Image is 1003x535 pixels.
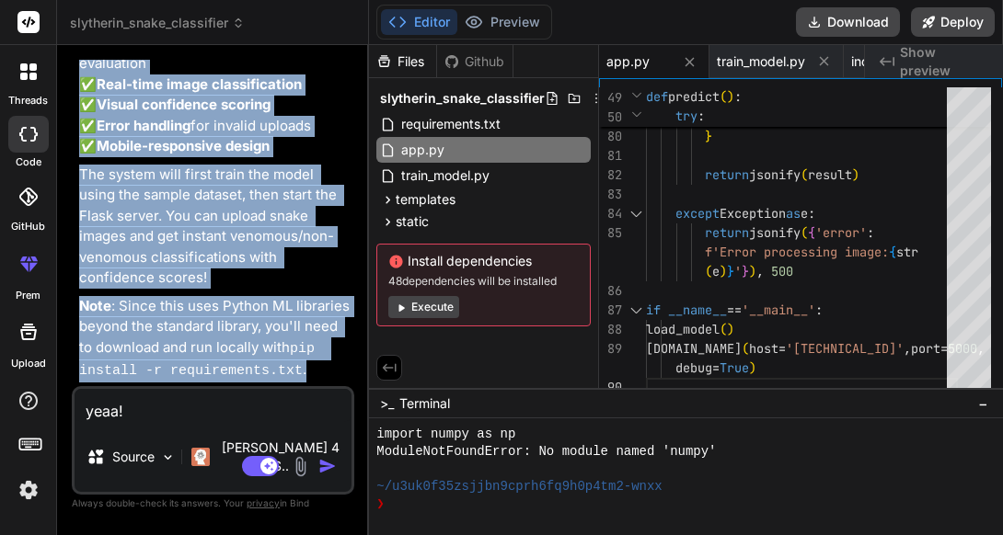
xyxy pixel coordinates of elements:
[290,456,311,477] img: attachment
[376,426,515,443] span: import numpy as np
[72,495,354,512] p: Always double-check its answers. Your in Bind
[396,212,429,231] span: static
[388,274,579,289] span: 48 dependencies will be installed
[727,88,734,105] span: )
[734,263,742,279] span: '
[749,166,801,183] span: jsonify
[712,263,720,279] span: e
[191,448,210,466] img: Claude 4 Sonnet
[16,288,40,303] label: prem
[599,378,622,397] div: 90
[599,301,622,320] div: 87
[749,359,756,376] span: )
[599,339,622,359] div: 89
[904,340,911,357] span: ,
[388,252,579,270] span: Install dependencies
[705,244,889,260] span: f'Error processing image:
[11,356,46,371] label: Upload
[624,301,648,320] div: Click to collapse the range.
[705,128,712,144] span: }
[749,340,786,357] span: host=
[815,302,823,318] span: :
[606,52,650,71] span: app.py
[97,96,271,113] strong: Visual confidence scoring
[457,9,548,35] button: Preview
[437,52,513,71] div: Github
[599,146,622,165] div: 81
[599,88,622,108] span: 49
[97,137,270,154] strong: Mobile-responsive design
[727,263,734,279] span: }
[749,224,801,241] span: jsonify
[911,340,948,357] span: port=
[369,52,436,71] div: Files
[911,7,995,37] button: Deploy
[318,457,337,475] img: icon
[786,340,904,357] span: '[TECHNICAL_ID]'
[376,443,716,461] span: ModuleNotFoundError: No module named 'numpy'
[720,359,749,376] span: True
[900,43,988,80] span: Show preview
[705,224,749,241] span: return
[974,389,992,418] button: −
[734,88,742,105] span: :
[675,359,720,376] span: debug=
[749,263,756,279] span: )
[399,139,446,161] span: app.py
[599,223,622,243] div: 85
[599,320,622,339] div: 88
[717,52,805,71] span: train_model.py
[599,185,622,204] div: 83
[599,204,622,223] div: 84
[396,190,455,209] span: templates
[646,340,742,357] span: [DOMAIN_NAME]
[79,297,111,314] strong: Note
[376,478,663,495] span: ~/u3uk0f35zsjjbn9cprh6fq9h0p4tm2-wnxx
[808,205,815,222] span: :
[720,205,786,222] span: Exception
[808,224,815,241] span: {
[79,296,351,382] p: : Since this uses Python ML libraries beyond the standard library, you'll need to download and ru...
[978,394,988,413] span: −
[97,75,302,93] strong: Real-time image classification
[79,165,351,289] p: The system will first train the model using the sample dataset, then start the Flask server. You ...
[786,205,801,222] span: as
[388,296,459,318] button: Execute
[852,166,859,183] span: )
[247,497,280,508] span: privacy
[720,263,727,279] span: )
[97,117,190,134] strong: Error handling
[727,302,742,318] span: ==
[705,166,749,183] span: return
[380,89,545,108] span: slytherin_snake_classifier
[801,166,808,183] span: (
[896,244,918,260] span: str
[646,302,661,318] span: if
[727,321,734,337] span: )
[742,340,749,357] span: (
[801,224,808,241] span: (
[376,495,384,513] span: ❯
[756,263,764,279] span: ,
[668,88,720,105] span: predict
[380,394,394,413] span: >_
[889,244,896,260] span: {
[668,302,727,318] span: __name__
[675,205,720,222] span: except
[624,204,648,223] div: Click to collapse the range.
[11,219,45,234] label: GitHub
[771,263,793,279] span: 500
[599,108,622,127] span: 50
[112,448,155,466] p: Source
[599,127,622,146] div: 80
[646,88,668,105] span: def
[217,438,344,475] p: [PERSON_NAME] 4 S..
[599,165,622,185] div: 82
[160,450,176,465] img: Pick Models
[399,394,450,413] span: Terminal
[796,7,900,37] button: Download
[13,474,44,506] img: settings
[742,302,815,318] span: '__main__'
[16,154,41,170] label: code
[399,165,491,187] span: train_model.py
